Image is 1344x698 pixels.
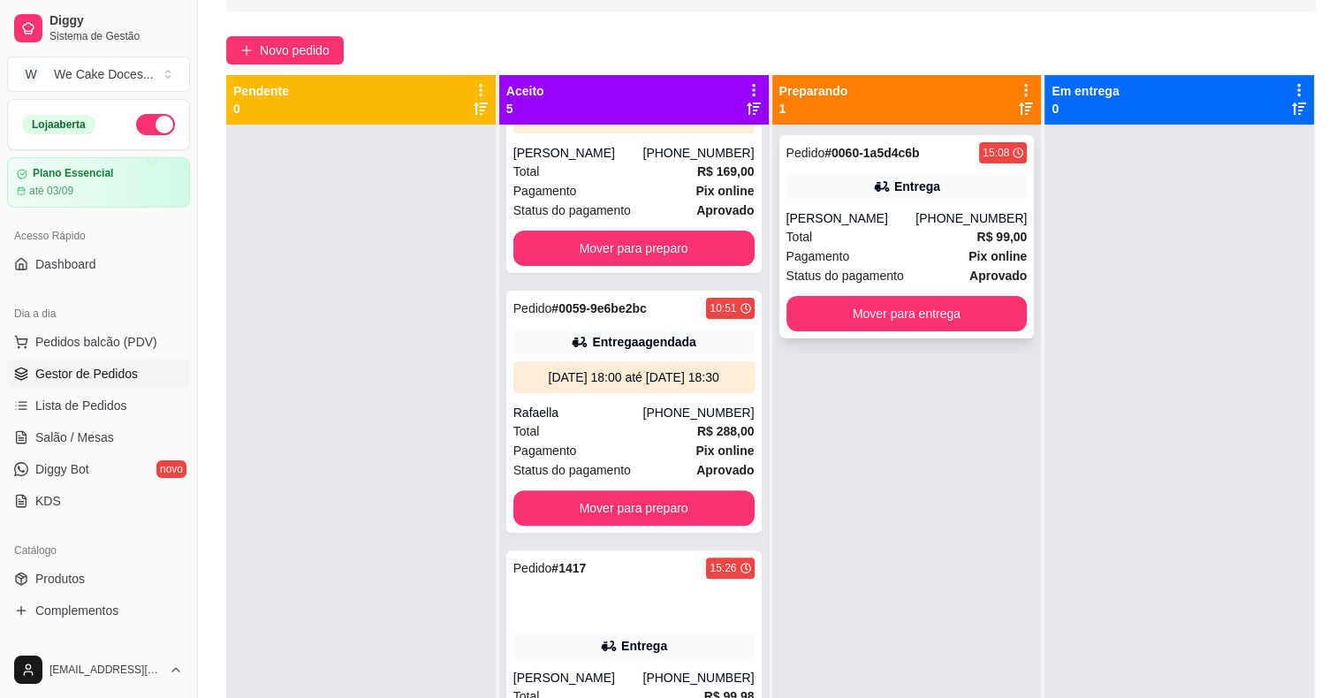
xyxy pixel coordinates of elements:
div: 15:26 [710,561,736,575]
span: Diggy Bot [35,460,89,478]
div: Catálogo [7,536,190,565]
button: Novo pedido [226,36,344,64]
strong: # 1417 [551,561,586,575]
div: Loja aberta [22,115,95,134]
span: Pedido [513,301,552,315]
p: 0 [233,100,289,118]
span: Pagamento [513,181,577,201]
span: Status do pagamento [786,266,904,285]
strong: R$ 169,00 [697,164,755,178]
strong: # 0059-9e6be2bc [551,301,646,315]
p: 1 [779,100,848,118]
span: Produtos [35,570,85,588]
p: Pendente [233,82,289,100]
a: Lista de Pedidos [7,391,190,420]
a: Produtos [7,565,190,593]
span: Dashboard [35,255,96,273]
div: [PHONE_NUMBER] [642,669,754,687]
span: Salão / Mesas [35,429,114,446]
p: Preparando [779,82,848,100]
p: 5 [506,100,544,118]
a: Dashboard [7,250,190,278]
span: Pedido [513,561,552,575]
span: [EMAIL_ADDRESS][DOMAIN_NAME] [49,663,162,677]
img: ifood [611,579,656,623]
a: DiggySistema de Gestão [7,7,190,49]
p: Aceito [506,82,544,100]
div: 15:08 [983,146,1009,160]
a: KDS [7,487,190,515]
span: Total [786,227,813,247]
span: Total [513,421,540,441]
span: Lista de Pedidos [35,397,127,414]
div: 10:51 [710,301,736,315]
span: W [22,65,40,83]
span: Sistema de Gestão [49,29,183,43]
div: Entrega [894,178,940,195]
span: Pedidos balcão (PDV) [35,333,157,351]
article: Plano Essencial [33,167,113,180]
span: Pagamento [786,247,850,266]
span: Pedido [786,146,825,160]
span: KDS [35,492,61,510]
span: Diggy [49,13,183,29]
div: [PHONE_NUMBER] [642,404,754,421]
div: Acesso Rápido [7,222,190,250]
div: Entrega [621,637,667,655]
strong: # 0060-1a5d4c6b [824,146,919,160]
strong: R$ 99,00 [976,230,1027,244]
button: Pedidos balcão (PDV) [7,328,190,356]
a: Gestor de Pedidos [7,360,190,388]
p: Em entrega [1052,82,1119,100]
span: Status do pagamento [513,201,631,220]
button: Mover para entrega [786,296,1028,331]
span: Pagamento [513,441,577,460]
div: Dia a dia [7,300,190,328]
div: [PERSON_NAME] [513,144,643,162]
div: We Cake Doces ... [54,65,154,83]
p: 0 [1052,100,1119,118]
span: Status do pagamento [513,460,631,480]
div: Rafaella [513,404,643,421]
div: [PERSON_NAME] [786,209,916,227]
strong: Pix online [695,444,754,458]
strong: R$ 288,00 [697,424,755,438]
div: [DATE] 18:00 até [DATE] 18:30 [520,368,748,386]
div: [PHONE_NUMBER] [642,144,754,162]
button: Select a team [7,57,190,92]
button: Alterar Status [136,114,175,135]
a: Plano Essencialaté 03/09 [7,157,190,208]
button: Mover para preparo [513,490,755,526]
a: Salão / Mesas [7,423,190,451]
span: Gestor de Pedidos [35,365,138,383]
a: Diggy Botnovo [7,455,190,483]
div: Entrega agendada [592,333,695,351]
button: Mover para preparo [513,231,755,266]
a: Complementos [7,596,190,625]
span: plus [240,44,253,57]
button: [EMAIL_ADDRESS][DOMAIN_NAME] [7,649,190,691]
strong: Pix online [968,249,1027,263]
strong: Pix online [695,184,754,198]
span: Novo pedido [260,41,330,60]
div: [PERSON_NAME] [513,669,643,687]
span: Total [513,162,540,181]
strong: aprovado [696,203,754,217]
strong: aprovado [969,269,1027,283]
div: [PHONE_NUMBER] [915,209,1027,227]
article: até 03/09 [29,184,73,198]
strong: aprovado [696,463,754,477]
span: Complementos [35,602,118,619]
